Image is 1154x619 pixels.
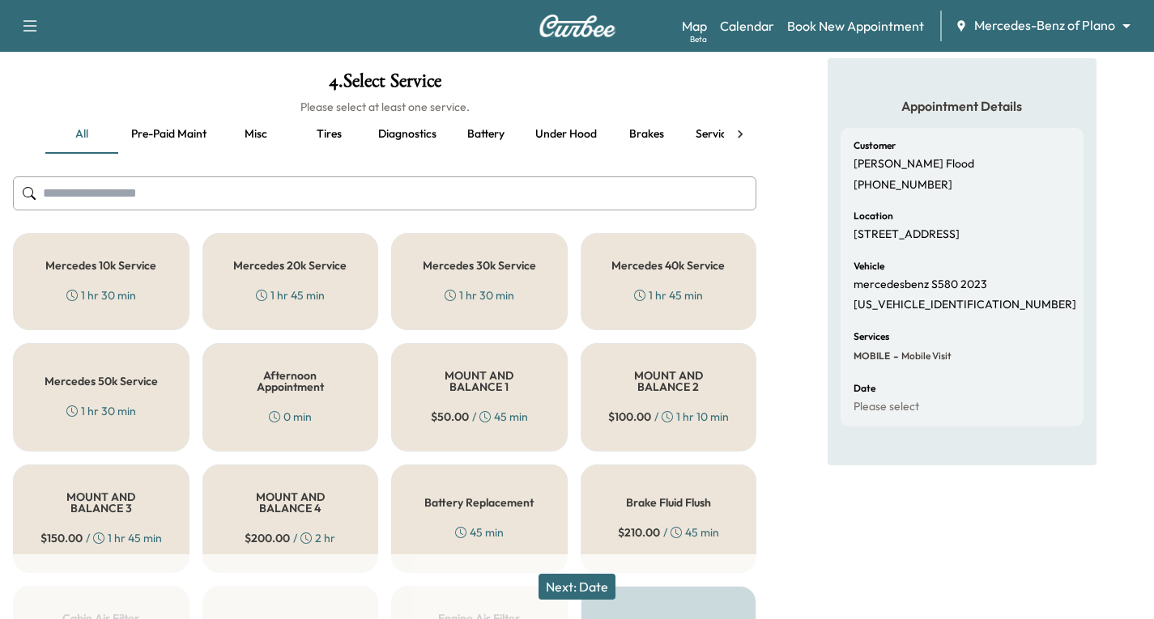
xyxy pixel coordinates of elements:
h5: MOUNT AND BALANCE 2 [607,370,730,392]
p: [US_VEHICLE_IDENTIFICATION_NUMBER] [854,298,1076,312]
button: all [45,115,118,154]
h5: MOUNT AND BALANCE 3 [40,491,163,514]
h6: Location [854,211,893,221]
div: / 45 min [618,524,719,541]
h5: Mercedes 50k Service [45,375,158,387]
h5: Mercedes 10k Service [45,260,156,271]
div: 1 hr 45 min [256,287,325,303]
h5: MOUNT AND BALANCE 4 [229,491,352,514]
div: 1 hr 30 min [66,403,136,419]
div: / 1 hr 45 min [40,530,162,546]
span: $ 200.00 [245,530,290,546]
span: Mercedes-Benz of Plano [974,16,1115,35]
h5: MOUNT AND BALANCE 1 [418,370,541,392]
div: 45 min [455,524,504,541]
button: Next: Date [539,574,615,600]
button: Service 10k-50k [683,115,788,154]
h5: Brake Fluid Flush [626,497,711,508]
h5: Appointment Details [841,97,1084,115]
a: Calendar [720,16,774,36]
button: Tires [292,115,365,154]
p: [PERSON_NAME] Flood [854,157,974,172]
p: mercedesbenz S580 2023 [854,278,987,292]
button: Brakes [610,115,683,154]
div: 1 hr 30 min [66,287,136,303]
h6: Please select at least one service. [13,99,756,115]
button: Diagnostics [365,115,449,154]
div: Beta [690,33,707,45]
img: Curbee Logo [539,15,616,37]
div: / 2 hr [245,530,335,546]
div: / 45 min [431,409,528,425]
button: Misc [219,115,292,154]
h5: Mercedes 40k Service [611,260,725,271]
div: / 1 hr 10 min [608,409,729,425]
div: basic tabs example [45,115,724,154]
span: $ 50.00 [431,409,469,425]
h5: Mercedes 20k Service [233,260,347,271]
div: 1 hr 45 min [634,287,703,303]
span: Mobile Visit [898,350,952,362]
button: Under hood [522,115,610,154]
span: $ 150.00 [40,530,83,546]
p: [STREET_ADDRESS] [854,227,960,242]
a: MapBeta [682,16,707,36]
h6: Date [854,384,875,393]
p: [PHONE_NUMBER] [854,178,952,193]
a: Book New Appointment [787,16,924,36]
h5: Battery Replacement [424,497,534,508]
h6: Services [854,332,889,341]
span: MOBILE [854,350,890,362]
span: $ 210.00 [618,524,660,541]
div: 1 hr 30 min [445,287,514,303]
button: Pre-paid maint [118,115,219,154]
span: - [890,348,898,364]
h6: Customer [854,141,896,151]
p: Please select [854,400,919,414]
button: Battery [449,115,522,154]
h5: Mercedes 30k Service [423,260,536,271]
h1: 4 . Select Service [13,71,756,99]
h6: Vehicle [854,261,884,271]
div: 0 min [269,409,312,425]
span: $ 100.00 [608,409,651,425]
h5: Afternoon Appointment [229,370,352,392]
